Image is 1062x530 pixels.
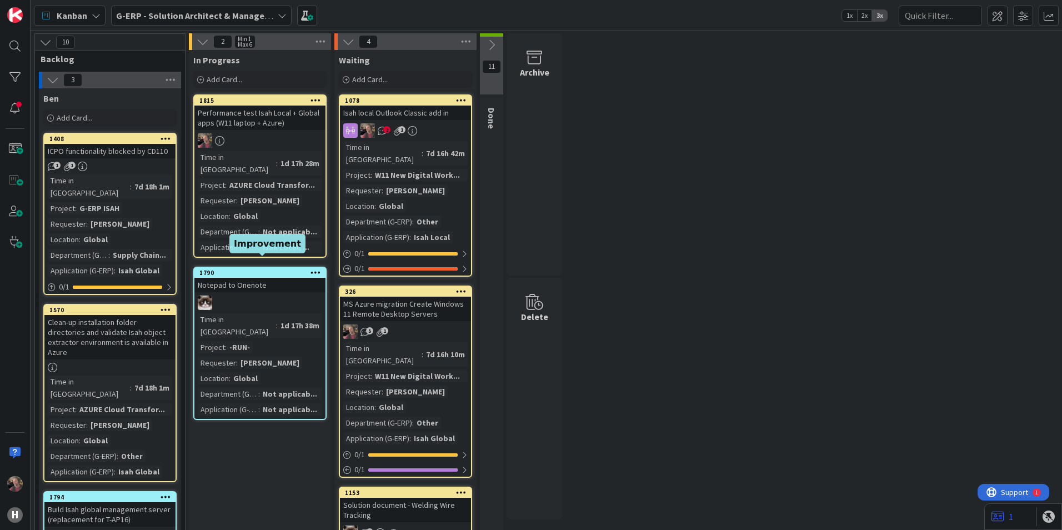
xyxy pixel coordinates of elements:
span: Support [23,2,51,15]
div: [PERSON_NAME] [238,194,302,207]
div: 1794 [44,492,176,502]
div: Isah Local [411,231,453,243]
div: Kv [194,296,325,310]
div: Application (G-ERP) [343,231,409,243]
div: Build Isah global management server (replacement for T-AP16) [44,502,176,527]
div: Department (G-ERP) [343,216,412,228]
div: Requester [343,386,382,398]
div: Time in [GEOGRAPHIC_DATA] [48,376,130,400]
div: 1815 [199,97,325,104]
span: : [374,401,376,413]
span: : [422,147,423,159]
div: 1153Solution document - Welding Wire Tracking [340,488,471,522]
div: Requester [48,218,86,230]
div: Global [81,233,111,246]
span: : [258,388,260,400]
div: Project [198,341,225,353]
div: Application (G-ERP) [48,466,114,478]
div: Performance test Isah Local + Global apps (W11 laptop + Azure) [194,106,325,130]
div: BF [340,324,471,339]
div: 1790 [199,269,325,277]
img: BF [7,476,23,492]
div: Project [343,370,370,382]
div: Location [198,372,229,384]
span: : [108,249,110,261]
div: Department (G-ERP) [198,388,258,400]
div: 1815 [194,96,325,106]
div: Min 1 [238,36,251,42]
img: BF [360,123,375,138]
a: 1 [991,510,1013,523]
span: 10 [56,36,75,49]
div: [PERSON_NAME] [88,218,152,230]
div: Archive [520,66,549,79]
span: : [374,200,376,212]
span: : [409,432,411,444]
span: Done [486,108,497,129]
div: 7d 16h 10m [423,348,468,361]
div: AZURE Cloud Transfor... [77,403,168,416]
div: Location [343,401,374,413]
div: MS Azure migration Create Windows 11 Remote Desktop Servers [340,297,471,321]
span: : [79,434,81,447]
div: Project [48,202,75,214]
span: 0 / 1 [59,281,69,293]
div: [PERSON_NAME] [383,184,448,197]
div: Global [376,401,406,413]
div: Global [81,434,111,447]
span: 1x [842,10,857,21]
a: 1790Notepad to OnenoteKvTime in [GEOGRAPHIC_DATA]:1d 17h 38mProject:-RUN-Requester:[PERSON_NAME]L... [193,267,327,420]
span: : [236,194,238,207]
div: 1408ICPO functionality blocked by CD110 [44,134,176,158]
div: 1153 [345,489,471,497]
div: 1408 [44,134,176,144]
div: Project [48,403,75,416]
span: : [225,179,227,191]
div: Not applicab... [260,388,320,400]
div: W11 New Digital Work... [372,370,463,382]
div: Location [343,200,374,212]
div: 0/1 [340,448,471,462]
span: In Progress [193,54,240,66]
div: 1570 [49,306,176,314]
span: : [370,169,372,181]
div: 1d 17h 28m [278,157,322,169]
div: 7d 18h 1m [132,382,172,394]
span: : [114,466,116,478]
span: 4 [359,35,378,48]
div: Location [198,210,229,222]
div: BF [194,133,325,148]
span: Backlog [41,53,171,64]
div: G-ERP ISAH [77,202,122,214]
span: : [382,386,383,398]
img: Kv [198,296,212,310]
span: : [229,372,231,384]
div: 1078 [345,97,471,104]
div: Department (G-ERP) [343,417,412,429]
span: : [229,210,231,222]
span: : [75,403,77,416]
span: : [130,181,132,193]
div: Department (G-ERP) [48,249,108,261]
img: BF [198,133,212,148]
div: 1790Notepad to Onenote [194,268,325,292]
span: 2 [213,35,232,48]
a: 1815Performance test Isah Local + Global apps (W11 laptop + Azure)BFTime in [GEOGRAPHIC_DATA]:1d ... [193,94,327,258]
div: H [7,507,23,523]
div: Requester [198,194,236,207]
span: : [86,218,88,230]
span: : [75,202,77,214]
div: Location [48,233,79,246]
span: : [276,319,278,332]
span: 1 [53,162,61,169]
div: Delete [521,310,548,323]
span: : [370,370,372,382]
div: 326 [345,288,471,296]
span: : [114,264,116,277]
div: Not applicab... [260,226,320,238]
div: 7d 18h 1m [132,181,172,193]
div: Application (G-ERP) [198,403,258,416]
span: 11 [482,60,501,73]
a: 326MS Azure migration Create Windows 11 Remote Desktop ServersBFTime in [GEOGRAPHIC_DATA]:7d 16h ... [339,286,472,478]
div: 1790 [194,268,325,278]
